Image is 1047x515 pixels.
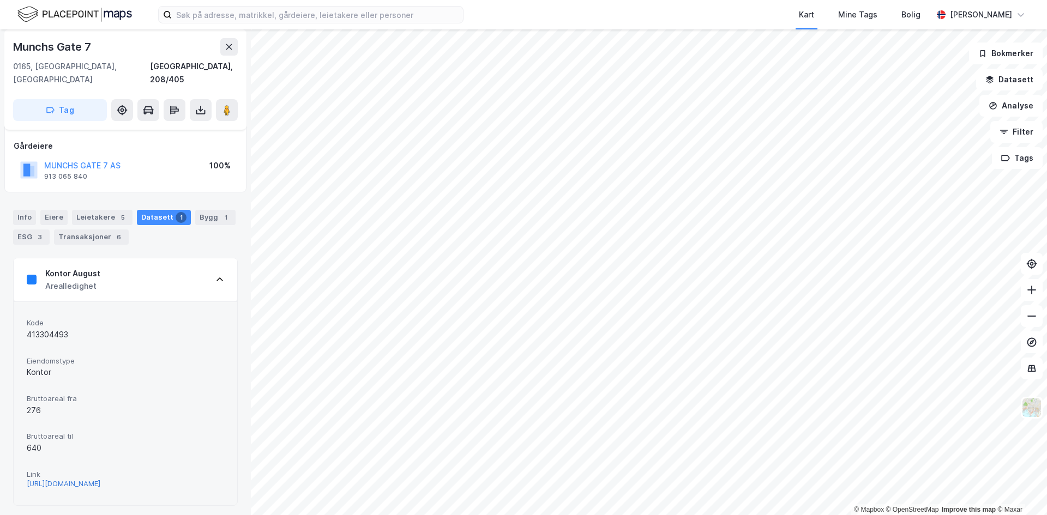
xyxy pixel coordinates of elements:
a: Mapbox [854,506,884,513]
div: Eiere [40,210,68,225]
div: Kontor August [45,267,100,280]
div: Munchs Gate 7 [13,38,93,56]
span: Eiendomstype [27,356,224,366]
button: Datasett [976,69,1043,90]
div: Bolig [901,8,920,21]
a: Improve this map [942,506,996,513]
div: 6 [113,232,124,243]
div: Gårdeiere [14,140,237,153]
div: 5 [117,212,128,223]
div: Kontrollprogram for chat [992,463,1047,515]
div: 100% [209,159,231,172]
button: Tag [13,99,107,121]
div: Kart [799,8,814,21]
div: 640 [27,441,224,455]
div: 3 [34,232,45,243]
div: Datasett [137,210,191,225]
span: Link [27,470,224,479]
button: Filter [990,121,1043,143]
div: [PERSON_NAME] [950,8,1012,21]
div: Leietakere [72,210,133,225]
img: Z [1021,397,1042,418]
button: Bokmerker [969,43,1043,64]
iframe: Chat Widget [992,463,1047,515]
div: Arealledighet [45,280,100,293]
div: 1 [220,212,231,223]
div: 913 065 840 [44,172,87,181]
div: Mine Tags [838,8,877,21]
div: Bygg [195,210,236,225]
img: logo.f888ab2527a4732fd821a326f86c7f29.svg [17,5,132,24]
div: Transaksjoner [54,229,129,245]
div: 1 [176,212,186,223]
span: Bruttoareal fra [27,394,224,403]
div: Info [13,210,36,225]
span: Bruttoareal til [27,432,224,441]
button: Analyse [979,95,1043,117]
div: Kontor [27,366,224,379]
input: Søk på adresse, matrikkel, gårdeiere, leietakere eller personer [172,7,463,23]
a: OpenStreetMap [886,506,939,513]
div: [GEOGRAPHIC_DATA], 208/405 [150,60,238,86]
div: 413304493 [27,328,224,341]
div: 0165, [GEOGRAPHIC_DATA], [GEOGRAPHIC_DATA] [13,60,150,86]
div: ESG [13,229,50,245]
button: Tags [992,147,1043,169]
div: 276 [27,404,224,417]
span: Kode [27,318,224,328]
button: [URL][DOMAIN_NAME] [27,479,100,488]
